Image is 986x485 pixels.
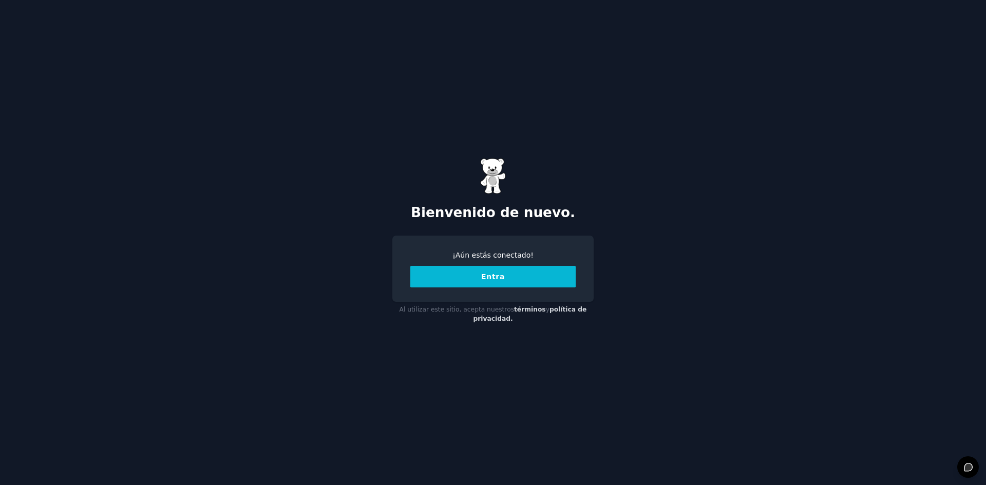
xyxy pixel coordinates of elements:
[452,251,534,259] font: ¡Aún estás conectado!
[400,306,514,313] font: Al utilizar este sitio, acepta nuestros
[473,306,586,322] a: política de privacidad.
[546,306,549,313] font: y
[410,266,576,287] button: Entra
[480,158,506,194] img: Osito de goma
[514,306,546,313] a: términos
[411,205,575,220] font: Bienvenido de nuevo.
[410,273,576,281] a: Entra
[481,273,505,281] font: Entra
